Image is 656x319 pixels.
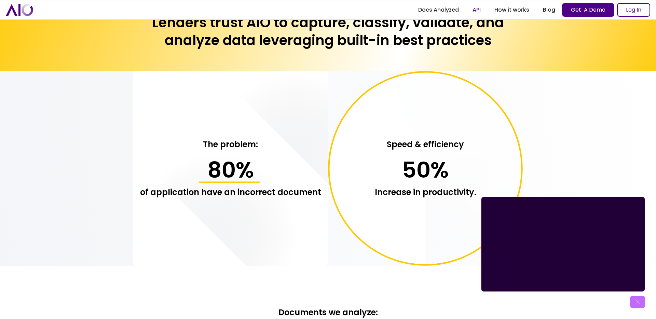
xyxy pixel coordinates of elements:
a: Get A Demo [562,3,614,17]
a: API [466,4,488,16]
h2: Lenders trust AIO to capture, classify, validate, and analyze data leveraging built-in best pract... [133,14,523,49]
a: How it works [488,4,536,16]
h3: of application have an incorrect document [140,186,321,198]
a: Blog [536,4,562,16]
a: Docs Analyzed [411,4,466,16]
a: Log In [617,3,650,17]
span: 80 [207,155,236,185]
a: home [6,4,33,16]
h1: % [207,157,254,183]
h3: The problem: [203,139,258,150]
iframe: AIO - powering financial decision making [484,200,642,289]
